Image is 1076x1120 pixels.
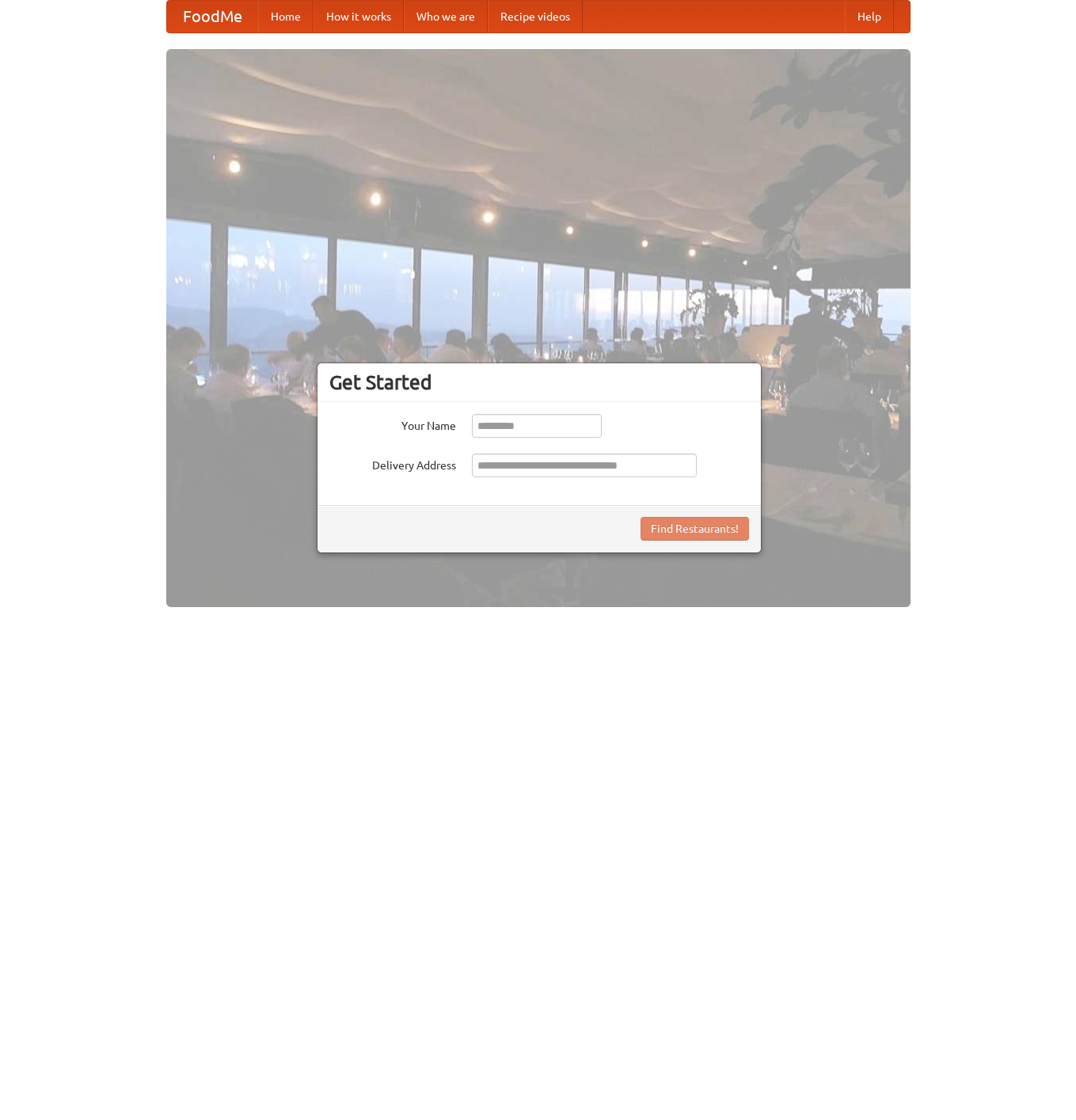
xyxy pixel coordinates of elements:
[329,370,749,394] h3: Get Started
[641,517,749,541] button: Find Restaurants!
[258,1,314,32] a: Home
[329,414,456,434] label: Your Name
[488,1,583,32] a: Recipe videos
[329,454,456,473] label: Delivery Address
[167,1,258,32] a: FoodMe
[314,1,404,32] a: How it works
[845,1,894,32] a: Help
[404,1,488,32] a: Who we are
